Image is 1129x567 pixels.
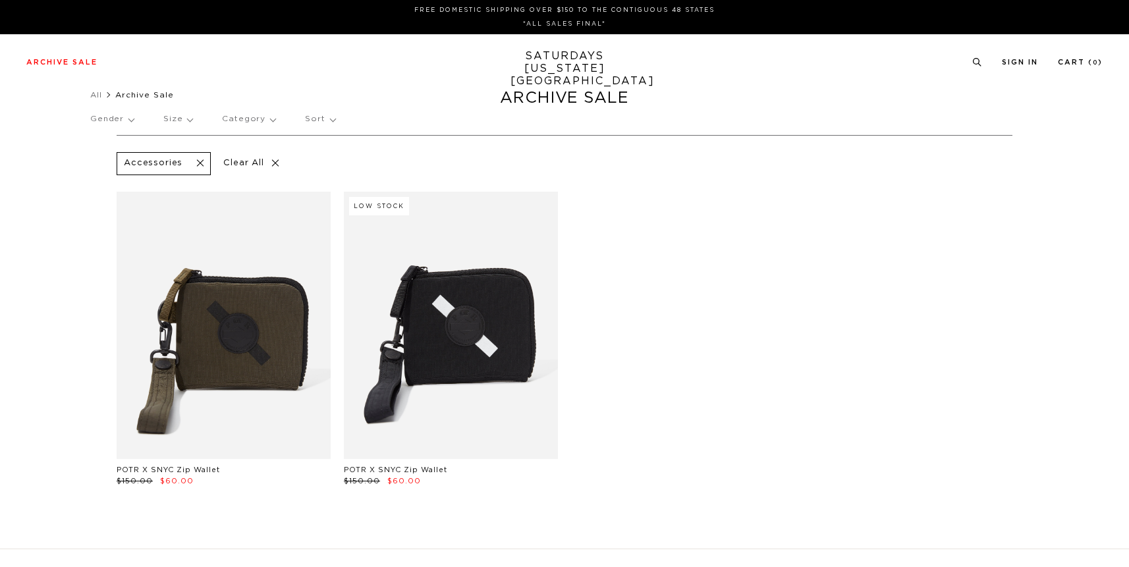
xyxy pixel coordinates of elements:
p: FREE DOMESTIC SHIPPING OVER $150 TO THE CONTIGUOUS 48 STATES [32,5,1097,15]
a: Cart (0) [1058,59,1103,66]
p: Sort [305,104,335,134]
span: $150.00 [117,477,153,485]
a: SATURDAYS[US_STATE][GEOGRAPHIC_DATA] [510,50,619,88]
a: Sign In [1002,59,1038,66]
p: Accessories [124,158,182,169]
small: 0 [1093,60,1098,66]
p: Category [222,104,275,134]
p: Clear All [217,152,285,175]
a: Archive Sale [26,59,97,66]
span: $60.00 [160,477,194,485]
span: $150.00 [344,477,380,485]
span: Archive Sale [115,91,174,99]
a: All [90,91,102,99]
p: Size [163,104,192,134]
span: $60.00 [387,477,421,485]
p: *ALL SALES FINAL* [32,19,1097,29]
p: Gender [90,104,134,134]
a: POTR X SNYC Zip Wallet [344,466,447,473]
div: Low Stock [349,197,409,215]
a: POTR X SNYC Zip Wallet [117,466,220,473]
